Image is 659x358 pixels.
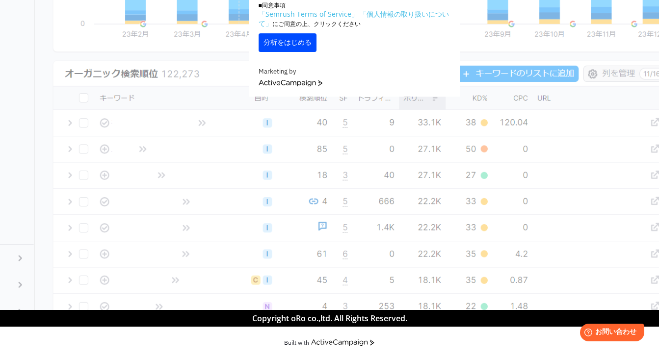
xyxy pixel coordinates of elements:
[572,320,648,347] iframe: Help widget launcher
[259,9,449,28] a: 「個人情報の取り扱いについて」
[259,33,316,52] button: 分析をはじめる
[259,9,358,19] a: 「Semrush Terms of Service」
[259,67,450,77] div: Marketing by
[284,338,309,346] div: Built with
[252,313,407,324] span: Copyright oRo co.,ltd. All Rights Reserved.
[259,1,450,28] p: ■同意事項 にご同意の上、クリックください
